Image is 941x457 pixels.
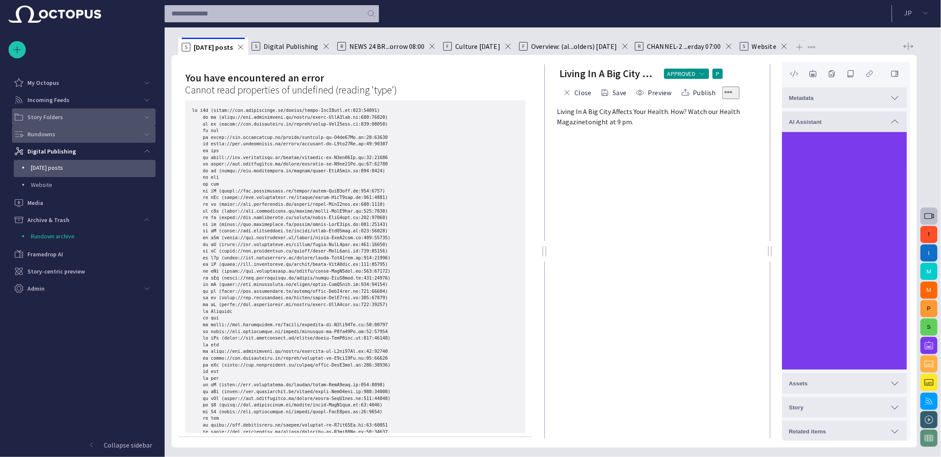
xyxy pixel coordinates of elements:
[519,42,528,51] p: F
[104,440,152,450] p: Collapse sidebar
[789,404,803,411] span: Story
[9,6,101,23] img: Octopus News Room
[248,38,334,55] div: SDigital Publishing
[647,42,721,51] span: CHANNEL-2 ...erday 07:00
[14,177,156,194] div: Website
[182,43,190,51] p: S
[782,421,907,442] button: Related items
[27,284,45,293] p: Admin
[667,69,695,78] span: APPROVED
[633,85,674,100] button: Preview
[27,130,55,138] p: Rundowns
[443,42,452,51] p: F
[897,5,936,21] button: JP
[31,232,75,241] p: Rundown archive
[789,380,808,387] span: Assets
[194,43,233,51] span: [DATE] posts
[789,95,814,101] span: Metadata
[782,397,907,418] button: Story
[27,198,43,207] p: Media
[920,319,938,336] button: S
[264,42,318,51] span: Digital Publishing
[782,132,907,370] iframe: AI Assistant
[185,72,526,84] h2: You have encountered an error
[920,300,938,317] button: P
[752,42,776,51] span: Website
[9,74,156,297] ul: main menu
[31,180,156,189] p: Website
[27,96,69,104] p: Incoming Feeds
[9,436,156,454] button: Collapse sidebar
[920,244,938,262] button: I
[782,373,907,394] button: Assets
[920,263,938,280] button: M
[782,111,907,132] button: AI Assistant
[31,163,156,172] p: [DATE] posts
[904,8,912,18] p: J P
[14,160,156,177] div: [DATE] posts
[27,113,63,121] p: Story Folders
[27,267,85,276] p: Story-centric preview
[516,38,631,55] div: FOverview: (al...olders) [DATE]
[789,119,822,125] span: AI Assistant
[9,246,156,263] div: Framedrop AI
[920,226,938,243] button: f
[557,107,725,116] span: Living In A Big City Affects Your Health. How? Watch our H
[789,428,826,435] span: Related items
[9,263,156,280] div: Story-centric preview
[178,38,248,55] div: S[DATE] posts
[664,69,709,79] button: APPROVED
[531,42,617,51] span: Overview: (al...olders) [DATE]
[678,85,719,100] button: Publish
[349,42,425,51] span: NEWS 24 BR...orrow 08:00
[631,38,737,55] div: RCHANNEL-2 ...erday 07:00
[27,216,69,224] p: Archive & Trash
[337,42,346,51] p: R
[920,282,938,299] button: M
[740,42,749,51] p: S
[598,85,629,100] button: Save
[334,38,440,55] div: RNEWS 24 BR...orrow 08:00
[14,228,156,246] div: Rundown archive
[185,84,526,96] h3: Cannot read properties of undefined (reading 'type')
[635,42,643,51] p: R
[560,85,595,100] button: Close
[737,38,792,55] div: SWebsite
[252,42,260,51] p: S
[716,69,719,78] span: P
[455,42,500,51] span: Culture [DATE]
[560,67,657,81] h2: Living In A Big City Affects Your Health. How? Watch our Hea
[9,194,156,211] div: Media
[27,250,63,259] p: Framedrop AI
[27,147,76,156] p: Digital Publishing
[27,78,59,87] p: My Octopus
[440,38,516,55] div: FCulture [DATE]
[782,87,907,108] button: Metadata
[586,117,634,126] span: tonight at 9 pm.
